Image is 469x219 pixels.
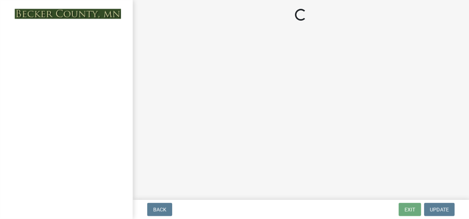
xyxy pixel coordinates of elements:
[147,203,172,216] button: Back
[399,203,421,216] button: Exit
[424,203,455,216] button: Update
[15,9,121,19] img: Becker County, Minnesota
[430,206,449,212] span: Update
[153,206,166,212] span: Back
